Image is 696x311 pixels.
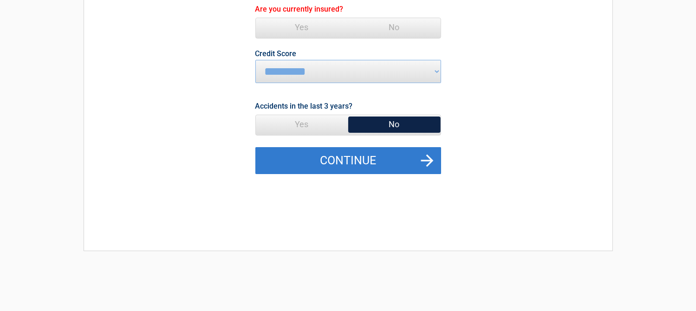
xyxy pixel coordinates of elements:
[256,115,348,134] span: Yes
[255,50,297,58] label: Credit Score
[255,147,441,174] button: Continue
[255,3,344,15] label: Are you currently insured?
[256,18,348,37] span: Yes
[348,18,441,37] span: No
[255,100,353,112] label: Accidents in the last 3 years?
[348,115,441,134] span: No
